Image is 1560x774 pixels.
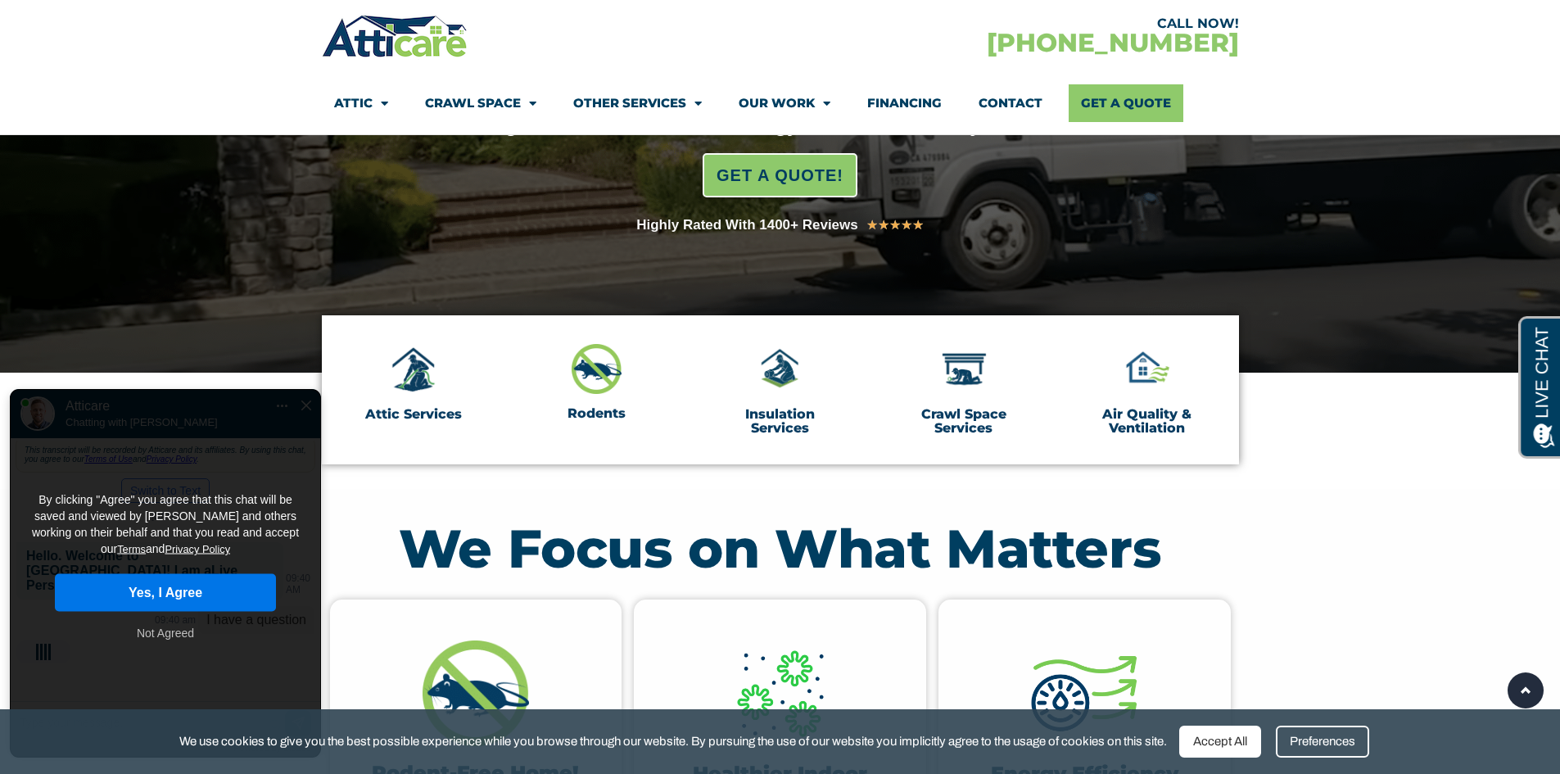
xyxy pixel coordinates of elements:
[717,159,843,192] span: GET A QUOTE!
[334,84,388,122] a: Attic
[636,214,858,237] div: Highly Rated With 1400+ Reviews
[179,731,1167,752] span: We use cookies to give you the best possible experience while you browse through our website. By ...
[567,405,626,421] a: Rodents
[165,220,230,232] a: Privacy Policy
[901,215,912,236] i: ★
[1069,84,1183,122] a: Get A Quote
[573,84,702,122] a: Other Services
[889,215,901,236] i: ★
[133,295,198,324] button: Not Agreed
[365,406,462,422] a: Attic Services
[55,251,276,288] button: Yes, I Agree
[425,84,536,122] a: Crawl Space
[866,215,924,236] div: 5/5
[30,168,301,234] div: By clicking "Agree" you agree that this chat will be saved and viewed by [PERSON_NAME] and others...
[921,406,1006,437] a: Crawl Space Services
[912,215,924,236] i: ★
[703,153,857,197] a: GET A QUOTE!
[739,84,830,122] a: Our Work
[866,215,878,236] i: ★
[330,522,1231,575] h2: We Focus on What Matters
[878,215,889,236] i: ★
[780,17,1239,30] div: CALL NOW!
[334,84,1227,122] nav: Menu
[1276,726,1369,758] div: Preferences
[40,13,132,34] span: Opens a chat window
[1179,726,1261,758] div: Accept All
[1102,406,1191,437] a: Air Quality & Ventilation
[867,84,942,122] a: Financing
[979,84,1042,122] a: Contact
[117,220,146,232] a: Terms
[64,324,244,373] div: Atticare
[745,406,815,437] a: Insulation Services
